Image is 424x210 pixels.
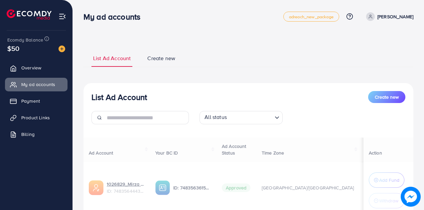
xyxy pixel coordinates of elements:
[289,15,334,19] span: adreach_new_package
[401,187,421,207] img: image
[21,98,40,104] span: Payment
[7,44,19,53] span: $50
[59,13,66,20] img: menu
[5,128,68,141] a: Billing
[5,61,68,74] a: Overview
[147,54,175,62] span: Create new
[375,94,399,100] span: Create new
[229,112,272,123] input: Search for option
[5,111,68,124] a: Product Links
[203,112,228,123] span: All status
[200,111,283,124] div: Search for option
[368,91,405,103] button: Create new
[21,114,50,121] span: Product Links
[21,64,41,71] span: Overview
[21,81,55,88] span: My ad accounts
[59,46,65,52] img: image
[93,54,131,62] span: List Ad Account
[7,9,52,20] img: logo
[377,13,413,21] p: [PERSON_NAME]
[21,131,35,138] span: Billing
[363,12,413,21] a: [PERSON_NAME]
[283,12,339,22] a: adreach_new_package
[7,37,43,43] span: Ecomdy Balance
[91,92,147,102] h3: List Ad Account
[5,78,68,91] a: My ad accounts
[5,94,68,108] a: Payment
[83,12,146,22] h3: My ad accounts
